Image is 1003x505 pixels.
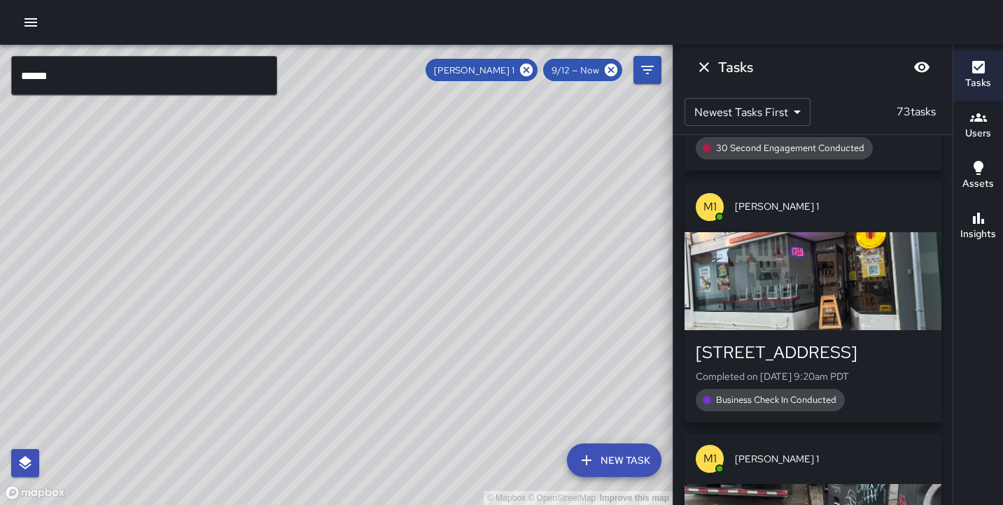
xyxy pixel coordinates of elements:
[633,56,661,84] button: Filters
[703,450,717,467] p: M1
[690,53,718,81] button: Dismiss
[718,56,753,78] h6: Tasks
[965,126,991,141] h6: Users
[685,182,941,422] button: M1[PERSON_NAME] 1[STREET_ADDRESS]Completed on [DATE] 9:20am PDTBusiness Check In Conducted
[703,199,717,215] p: M1
[426,59,538,81] div: [PERSON_NAME] 1
[567,443,661,477] button: New Task
[708,142,873,154] span: 30 Second Engagement Conducted
[908,53,936,81] button: Blur
[685,98,811,126] div: Newest Tasks First
[953,201,1003,252] button: Insights
[953,50,1003,101] button: Tasks
[953,101,1003,151] button: Users
[696,341,930,364] div: [STREET_ADDRESS]
[708,394,845,406] span: Business Check In Conducted
[960,227,996,242] h6: Insights
[735,452,930,466] span: [PERSON_NAME] 1
[543,59,622,81] div: 9/12 — Now
[891,104,941,120] p: 73 tasks
[426,64,523,76] span: [PERSON_NAME] 1
[962,176,994,192] h6: Assets
[965,76,991,91] h6: Tasks
[953,151,1003,201] button: Assets
[735,199,930,213] span: [PERSON_NAME] 1
[696,369,930,383] p: Completed on [DATE] 9:20am PDT
[543,64,608,76] span: 9/12 — Now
